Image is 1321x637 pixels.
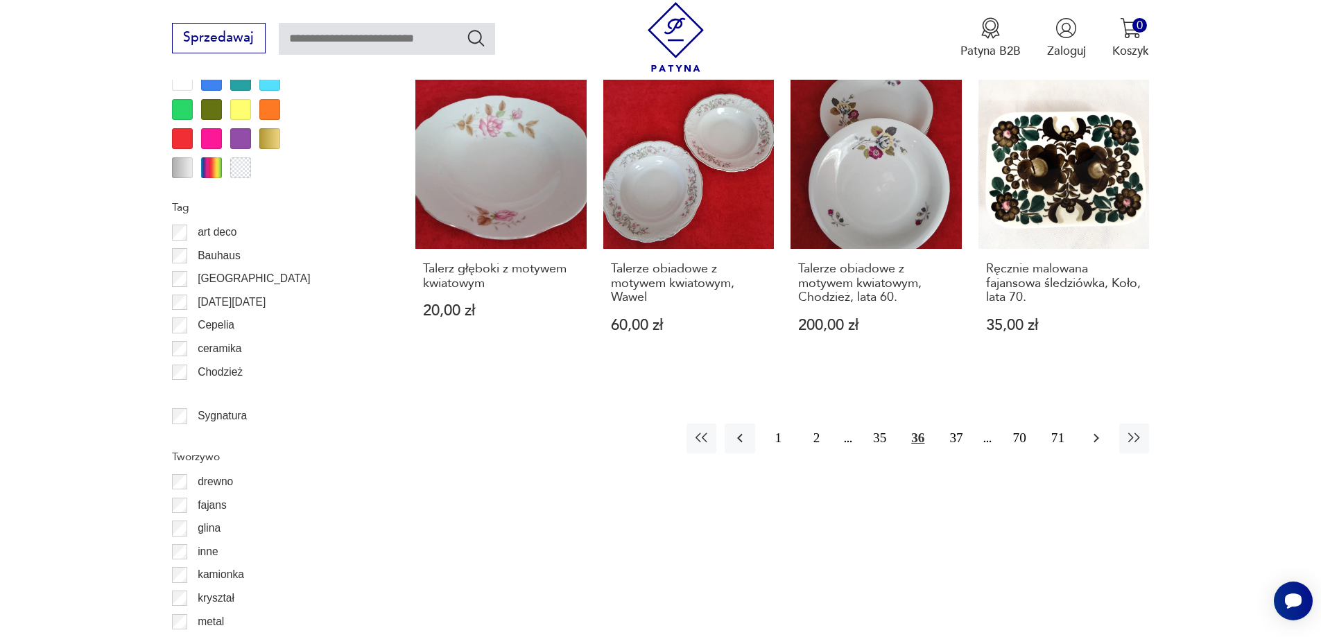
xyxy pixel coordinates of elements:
[198,293,266,311] p: [DATE][DATE]
[415,78,587,365] a: Talerz głęboki z motywem kwiatowymTalerz głęboki z motywem kwiatowym20,00 zł
[791,78,962,365] a: Talerze obiadowe z motywem kwiatowym, Chodzież, lata 60.Talerze obiadowe z motywem kwiatowym, Cho...
[865,424,895,453] button: 35
[763,424,793,453] button: 1
[611,262,767,304] h3: Talerze obiadowe z motywem kwiatowym, Wawel
[172,23,266,53] button: Sprzedawaj
[1043,424,1073,453] button: 71
[641,2,711,72] img: Patyna - sklep z meblami i dekoracjami vintage
[198,496,227,514] p: fajans
[798,318,954,333] p: 200,00 zł
[198,613,224,631] p: metal
[986,262,1142,304] h3: Ręcznie malowana fajansowa śledziówka, Koło, lata 70.
[603,78,775,365] a: Talerze obiadowe z motywem kwiatowym, WawelTalerze obiadowe z motywem kwiatowym, Wawel60,00 zł
[198,519,221,537] p: glina
[1112,43,1149,59] p: Koszyk
[1047,17,1086,59] button: Zaloguj
[960,43,1021,59] p: Patyna B2B
[198,473,233,491] p: drewno
[1005,424,1035,453] button: 70
[980,17,1001,39] img: Ikona medalu
[978,78,1150,365] a: Ręcznie malowana fajansowa śledziówka, Koło, lata 70.Ręcznie malowana fajansowa śledziówka, Koło,...
[198,407,247,425] p: Sygnatura
[198,386,239,404] p: Ćmielów
[423,262,579,290] h3: Talerz głęboki z motywem kwiatowym
[198,316,234,334] p: Cepelia
[903,424,933,453] button: 36
[198,543,218,561] p: inne
[1274,582,1313,620] iframe: Smartsupp widget button
[198,223,236,241] p: art deco
[941,424,971,453] button: 37
[1120,17,1141,39] img: Ikona koszyka
[172,448,376,466] p: Tworzywo
[198,270,310,288] p: [GEOGRAPHIC_DATA]
[198,363,243,381] p: Chodzież
[798,262,954,304] h3: Talerze obiadowe z motywem kwiatowym, Chodzież, lata 60.
[960,17,1021,59] button: Patyna B2B
[423,304,579,318] p: 20,00 zł
[960,17,1021,59] a: Ikona medaluPatyna B2B
[802,424,831,453] button: 2
[611,318,767,333] p: 60,00 zł
[466,28,486,48] button: Szukaj
[1047,43,1086,59] p: Zaloguj
[986,318,1142,333] p: 35,00 zł
[1055,17,1077,39] img: Ikonka użytkownika
[198,340,241,358] p: ceramika
[198,589,234,607] p: kryształ
[198,247,241,265] p: Bauhaus
[198,566,244,584] p: kamionka
[172,33,266,44] a: Sprzedawaj
[1112,17,1149,59] button: 0Koszyk
[1132,18,1147,33] div: 0
[172,198,376,216] p: Tag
